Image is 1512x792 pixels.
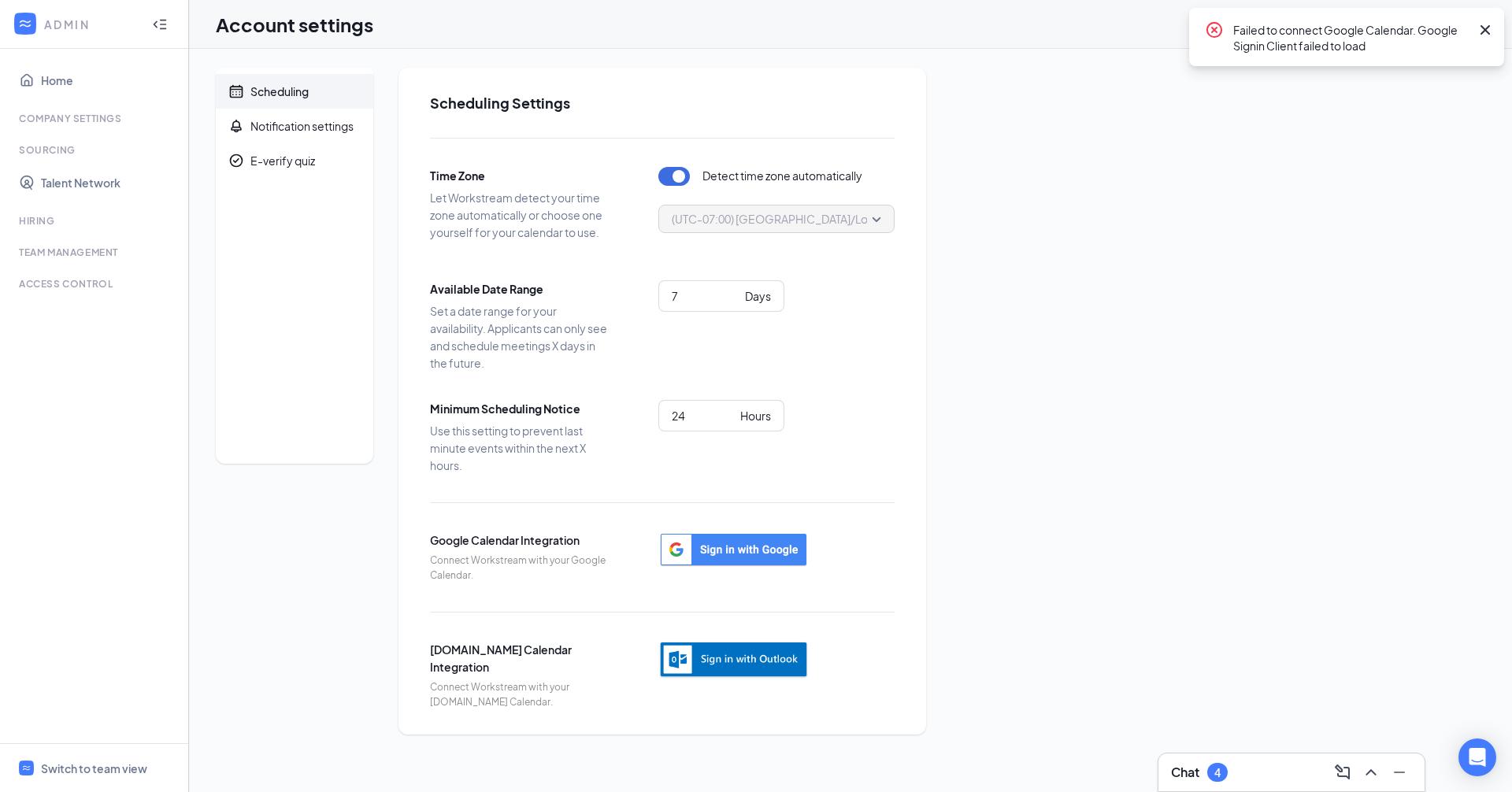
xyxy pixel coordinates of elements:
[1171,764,1199,781] h3: Chat
[430,93,895,113] h2: Scheduling Settings
[41,167,176,198] a: Talent Network
[430,189,611,241] span: Let Workstream detect your time zone automatically or choose one yourself for your calendar to use.
[19,143,172,157] div: Sourcing
[1214,766,1221,779] div: 4
[19,112,172,125] div: Company Settings
[430,531,611,549] span: Google Calendar Integration
[430,553,611,583] span: Connect Workstream with your Google Calendar.
[430,400,611,417] span: Minimum Scheduling Notice
[19,246,172,259] div: Team Management
[430,680,611,710] span: Connect Workstream with your [DOMAIN_NAME] Calendar.
[216,11,373,38] h1: Account settings
[250,118,354,134] div: Notification settings
[228,153,244,168] svg: CheckmarkCircle
[1362,763,1380,782] svg: ChevronUp
[228,83,244,99] svg: Calendar
[44,17,138,32] div: ADMIN
[1390,763,1409,782] svg: Minimize
[1205,20,1224,39] svg: CrossCircle
[1333,763,1352,782] svg: ComposeMessage
[19,277,172,291] div: Access control
[702,167,862,186] span: Detect time zone automatically
[740,407,771,424] div: Hours
[228,118,244,134] svg: Bell
[41,65,176,96] a: Home
[430,280,611,298] span: Available Date Range
[745,287,771,305] div: Days
[250,83,309,99] div: Scheduling
[152,17,168,32] svg: Collapse
[17,16,33,31] svg: WorkstreamLogo
[1358,760,1384,785] button: ChevronUp
[21,763,31,773] svg: WorkstreamLogo
[430,641,611,675] span: [DOMAIN_NAME] Calendar Integration
[430,302,611,372] span: Set a date range for your availability. Applicants can only see and schedule meetings X days in t...
[1476,20,1495,39] svg: Cross
[1458,738,1496,776] div: Open Intercom Messenger
[1387,760,1412,785] button: Minimize
[216,109,373,143] a: BellNotification settings
[430,422,611,474] span: Use this setting to prevent last minute events within the next X hours.
[1330,760,1355,785] button: ComposeMessage
[19,214,172,228] div: Hiring
[672,207,991,231] span: (UTC-07:00) [GEOGRAPHIC_DATA]/Los_Angeles - Pacific Time
[430,167,611,184] span: Time Zone
[216,74,373,109] a: CalendarScheduling
[250,153,315,168] div: E-verify quiz
[1233,20,1469,54] div: Failed to connect Google Calendar. Google Signin Client failed to load
[41,761,147,776] div: Switch to team view
[216,143,373,178] a: CheckmarkCircleE-verify quiz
